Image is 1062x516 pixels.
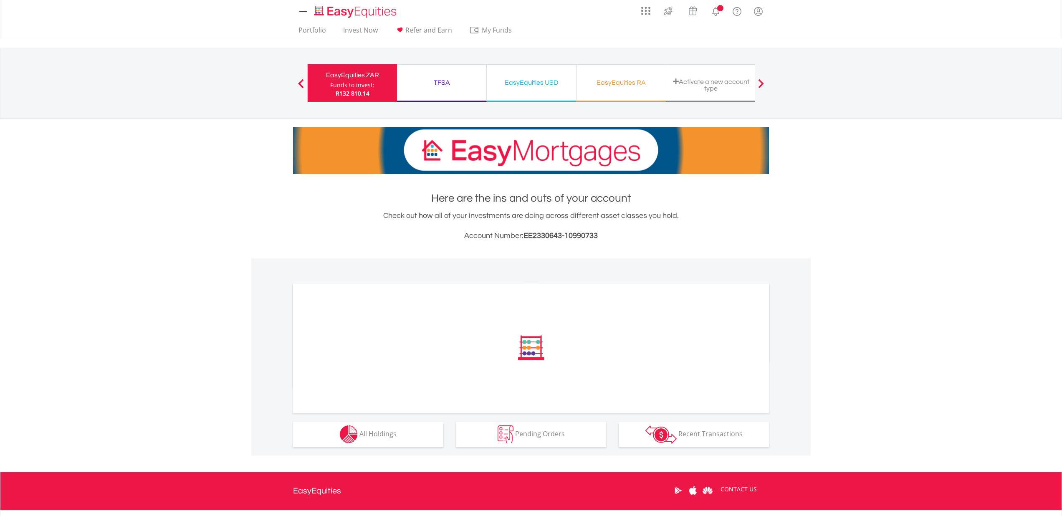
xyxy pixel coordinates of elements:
span: Pending Orders [515,429,565,438]
a: EasyEquities [293,472,341,510]
div: EasyEquities ZAR [313,69,392,81]
img: EasyEquities_Logo.png [313,5,400,19]
span: All Holdings [359,429,397,438]
h3: Account Number: [293,230,769,242]
a: Google Play [671,478,685,503]
span: R132 810.14 [336,89,369,97]
a: CONTACT US [715,478,763,501]
a: FAQ's and Support [726,2,748,19]
img: thrive-v2.svg [661,4,675,18]
a: Portfolio [295,26,329,39]
span: Recent Transactions [678,429,743,438]
div: Activate a new account type [671,78,751,92]
div: Funds to invest: [330,81,374,89]
span: Refer and Earn [405,25,452,35]
img: transactions-zar-wht.png [645,425,677,444]
a: Refer and Earn [392,26,455,39]
img: EasyMortage Promotion Banner [293,127,769,174]
div: EasyEquities USD [492,77,571,89]
a: Home page [311,2,400,19]
button: All Holdings [293,422,443,447]
img: pending_instructions-wht.png [498,425,513,443]
div: TFSA [402,77,481,89]
h1: Here are the ins and outs of your account [293,191,769,206]
img: vouchers-v2.svg [686,4,700,18]
span: My Funds [469,25,524,35]
div: Check out how all of your investments are doing across different asset classes you hold. [293,210,769,242]
a: Apple [685,478,700,503]
a: Vouchers [680,2,705,18]
span: EE2330643-10990733 [523,232,598,240]
a: Invest Now [340,26,381,39]
img: grid-menu-icon.svg [641,6,650,15]
button: Recent Transactions [619,422,769,447]
button: Pending Orders [456,422,606,447]
a: Notifications [705,2,726,19]
a: AppsGrid [636,2,656,15]
a: My Profile [748,2,769,20]
img: holdings-wht.png [340,425,358,443]
a: Huawei [700,478,715,503]
div: EasyEquities RA [582,77,661,89]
